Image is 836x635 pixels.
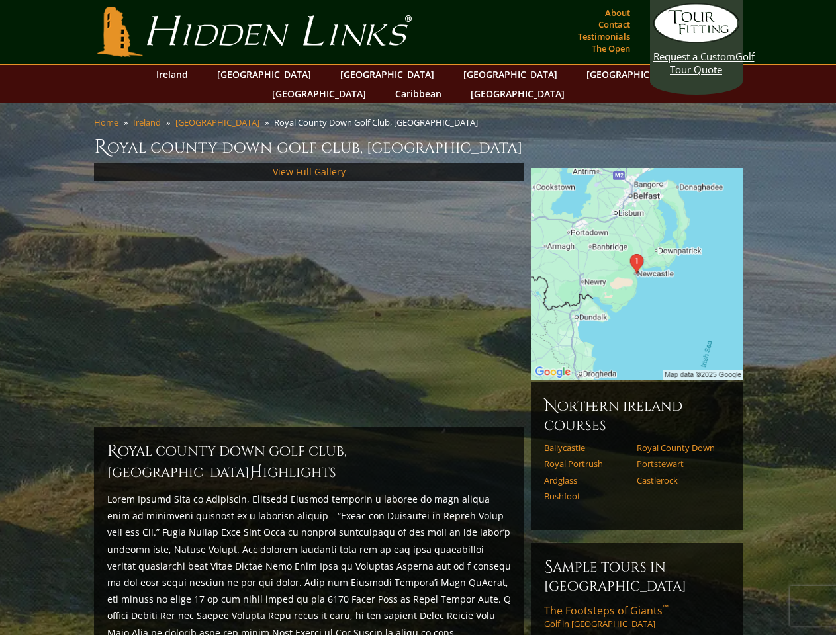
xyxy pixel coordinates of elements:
a: Ballycastle [544,443,628,453]
a: Royal County Down [637,443,721,453]
a: Ireland [150,65,195,84]
li: Royal County Down Golf Club, [GEOGRAPHIC_DATA] [274,116,483,128]
a: Caribbean [389,84,448,103]
a: Home [94,116,118,128]
a: Testimonials [575,27,633,46]
a: Contact [595,15,633,34]
a: Castlerock [637,475,721,486]
a: The Footsteps of Giants™Golf in [GEOGRAPHIC_DATA] [544,603,729,630]
a: [GEOGRAPHIC_DATA] [175,116,259,128]
a: [GEOGRAPHIC_DATA] [210,65,318,84]
a: Bushfoot [544,491,628,501]
span: Request a Custom [653,50,735,63]
a: [GEOGRAPHIC_DATA] [464,84,571,103]
a: [GEOGRAPHIC_DATA] [334,65,441,84]
a: The Open [588,39,633,58]
h2: Royal County Down Golf Club, [GEOGRAPHIC_DATA] ighlights [107,441,511,483]
a: [GEOGRAPHIC_DATA] [457,65,564,84]
a: [GEOGRAPHIC_DATA] [580,65,687,84]
span: H [250,462,263,483]
a: Portstewart [637,458,721,469]
a: Request a CustomGolf Tour Quote [653,3,739,76]
a: Ardglass [544,475,628,486]
a: Ireland [133,116,161,128]
h6: Sample Tours in [GEOGRAPHIC_DATA] [544,556,729,595]
a: View Full Gallery [273,165,346,178]
span: The Footsteps of Giants [544,603,669,618]
sup: ™ [663,602,669,613]
a: [GEOGRAPHIC_DATA] [265,84,373,103]
h1: Royal County Down Golf Club, [GEOGRAPHIC_DATA] [94,134,743,160]
img: Google Map of Royal County Down Golf Club, Golf Links Road, Newcastle, Northern Ireland, United K... [531,168,743,380]
a: About [602,3,633,22]
a: Royal Portrush [544,458,628,469]
h6: Northern Ireland Courses [544,396,729,435]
